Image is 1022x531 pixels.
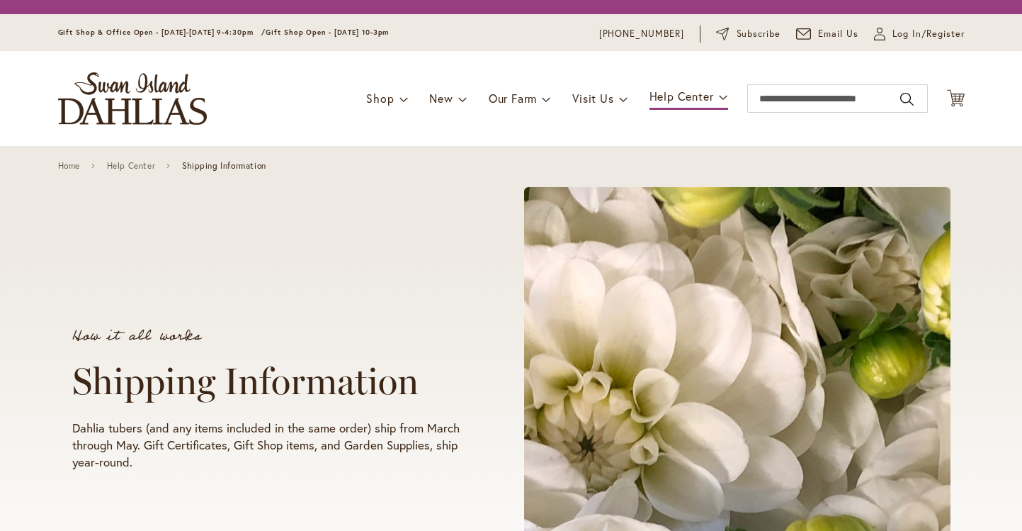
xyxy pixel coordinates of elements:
[72,360,470,403] h1: Shipping Information
[72,420,470,471] p: Dahlia tubers (and any items included in the same order) ship from March through May. Gift Certif...
[58,72,207,125] a: store logo
[72,329,470,343] p: How it all works
[716,27,780,41] a: Subscribe
[366,91,394,106] span: Shop
[572,91,613,106] span: Visit Us
[874,27,965,41] a: Log In/Register
[266,28,389,37] span: Gift Shop Open - [DATE] 10-3pm
[107,161,156,171] a: Help Center
[489,91,537,106] span: Our Farm
[182,161,266,171] span: Shipping Information
[599,27,685,41] a: [PHONE_NUMBER]
[900,88,913,111] button: Search
[892,27,965,41] span: Log In/Register
[58,161,80,171] a: Home
[429,91,453,106] span: New
[796,27,858,41] a: Email Us
[818,27,858,41] span: Email Us
[737,27,781,41] span: Subscribe
[58,28,266,37] span: Gift Shop & Office Open - [DATE]-[DATE] 9-4:30pm /
[649,89,714,104] span: Help Center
